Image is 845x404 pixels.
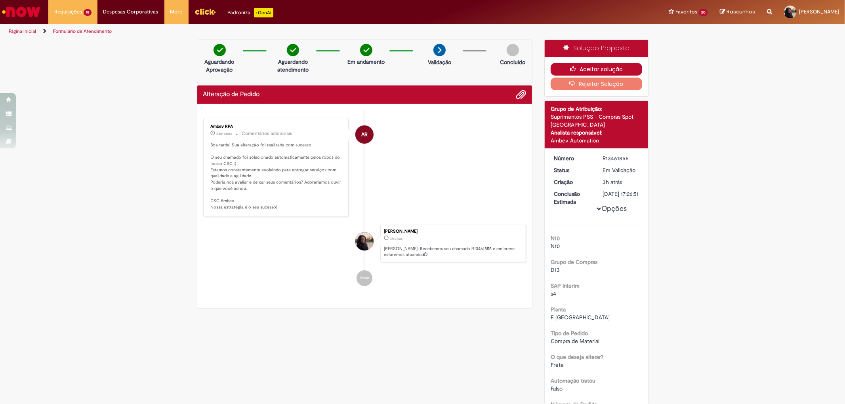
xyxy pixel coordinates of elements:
ul: Histórico de tíquete [203,110,526,294]
img: ServiceNow [1,4,42,20]
span: AR [361,125,368,144]
button: Rejeitar Solução [551,78,642,90]
span: [PERSON_NAME] [799,8,839,15]
div: Analista responsável: [551,129,642,137]
span: 3h atrás [390,236,402,241]
span: D13 [551,266,560,273]
p: +GenAi [254,8,273,17]
small: Comentários adicionais [242,130,293,137]
span: Rascunhos [727,8,755,15]
div: 29/08/2025 11:26:49 [603,178,639,186]
span: N10 [551,243,560,250]
p: Em andamento [347,58,385,66]
span: Compra de Material [551,338,599,345]
p: [PERSON_NAME]! Recebemos seu chamado R13461855 e em breve estaremos atuando. [384,246,522,258]
span: More [170,8,183,16]
div: R13461855 [603,154,639,162]
div: Ambev RPA [355,125,374,144]
div: [DATE] 17:26:51 [603,190,639,198]
button: Aceitar solução [551,63,642,76]
span: 20 [699,9,708,16]
h2: Alteração de Pedido Histórico de tíquete [203,91,260,98]
dt: Criação [548,178,597,186]
div: Padroniza [228,8,273,17]
span: 3h atrás [603,178,622,186]
b: Tipo de Pedido [551,330,588,337]
dt: Número [548,154,597,162]
button: Adicionar anexos [516,89,526,100]
div: Suprimentos PSS - Compras Spot [GEOGRAPHIC_DATA] [551,113,642,129]
div: Grupo de Atribuição: [551,105,642,113]
span: Despesas Corporativas [103,8,158,16]
p: Aguardando Aprovação [200,58,239,74]
li: Camily Vitoria Silva Sousa [203,225,526,263]
b: Grupo de Compras [551,258,597,266]
a: Página inicial [9,28,36,34]
img: arrow-next.png [433,44,446,56]
span: F. [GEOGRAPHIC_DATA] [551,314,610,321]
span: Frete [551,361,564,368]
p: Boa tarde! Sua alteração foi realizada com sucesso. O seu chamado foi solucionado automaticamente... [211,142,343,211]
div: Ambev Automation [551,137,642,144]
img: check-circle-green.png [214,44,226,56]
div: Solução Proposta [545,40,648,57]
span: Falso [551,385,563,392]
a: Rascunhos [720,8,755,16]
b: N10 [551,235,560,242]
ul: Trilhas de página [6,24,557,39]
a: Formulário de Atendimento [53,28,112,34]
div: Ambev RPA [211,124,343,129]
time: 29/08/2025 11:26:49 [603,178,622,186]
span: 24m atrás [217,131,232,136]
p: Concluído [500,58,525,66]
div: [PERSON_NAME] [384,229,522,234]
span: s4 [551,290,556,297]
span: Requisições [54,8,82,16]
img: check-circle-green.png [360,44,372,56]
div: Camily Vitoria Silva Sousa [355,232,374,250]
span: Favoritos [675,8,697,16]
b: Automação tratou [551,377,595,384]
span: 18 [84,9,92,16]
time: 29/08/2025 11:26:49 [390,236,402,241]
p: Validação [428,58,451,66]
time: 29/08/2025 14:05:11 [217,131,232,136]
b: SAP Interim [551,282,580,289]
img: check-circle-green.png [287,44,299,56]
img: img-circle-grey.png [507,44,519,56]
b: O que deseja alterar? [551,353,603,360]
div: Em Validação [603,166,639,174]
p: Aguardando atendimento [274,58,312,74]
b: Planta [551,306,566,313]
dt: Conclusão Estimada [548,190,597,206]
img: click_logo_yellow_360x200.png [195,6,216,17]
dt: Status [548,166,597,174]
